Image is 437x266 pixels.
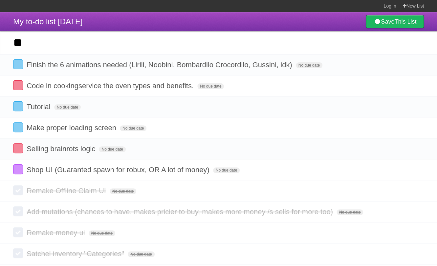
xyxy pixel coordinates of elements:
[394,18,416,25] b: This List
[13,80,23,90] label: Done
[54,104,81,110] span: No due date
[13,122,23,132] label: Done
[27,229,86,237] span: Remake money ui
[120,125,146,131] span: No due date
[13,17,83,26] span: My to-do list [DATE]
[213,167,240,173] span: No due date
[337,209,363,215] span: No due date
[13,206,23,216] label: Done
[27,103,52,111] span: Tutorial
[27,82,195,90] span: Code in cookingservice the oven types and benefits.
[13,164,23,174] label: Done
[89,230,115,236] span: No due date
[27,124,118,132] span: Make proper loading screen
[27,166,211,174] span: Shop UI (Guaranted spawn for robux, OR A lot of money)
[296,62,322,68] span: No due date
[13,185,23,195] label: Done
[27,61,294,69] span: Finish the 6 animations needed (Lirili, Noobini, Bombardilo Crocordilo, Gussini, idk)
[27,208,335,216] span: Add mutations (chances to have, makes pricier to buy, makes more money /s sells for more too)
[128,251,154,257] span: No due date
[197,83,224,89] span: No due date
[366,15,424,28] a: SaveThis List
[13,227,23,237] label: Done
[27,145,97,153] span: Selling brainrots logic
[13,59,23,69] label: Done
[13,248,23,258] label: Done
[27,187,108,195] span: Remake Offline Claim UI
[27,250,126,258] span: Satchel inventory "Categories"
[13,143,23,153] label: Done
[99,146,125,152] span: No due date
[13,101,23,111] label: Done
[110,188,136,194] span: No due date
